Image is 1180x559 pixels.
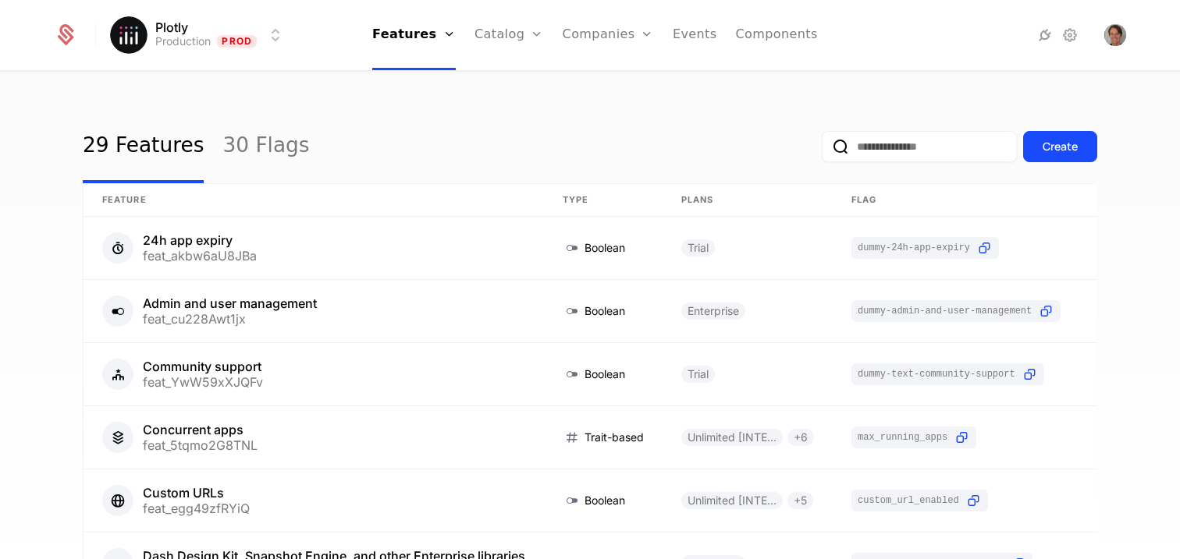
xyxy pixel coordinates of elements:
[84,184,544,217] th: Feature
[1036,26,1054,44] a: Integrations
[110,16,147,54] img: Plotly
[544,184,663,217] th: Type
[83,110,204,183] a: 29 Features
[1023,131,1097,162] button: Create
[155,21,188,34] span: Plotly
[833,184,1091,217] th: Flag
[115,18,285,52] button: Select environment
[1104,24,1126,46] button: Open user button
[1061,26,1079,44] a: Settings
[222,110,309,183] a: 30 Flags
[1043,139,1078,154] div: Create
[155,34,211,49] div: Production
[1104,24,1126,46] img: Robert Claus
[217,35,257,48] span: Prod
[663,184,833,217] th: Plans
